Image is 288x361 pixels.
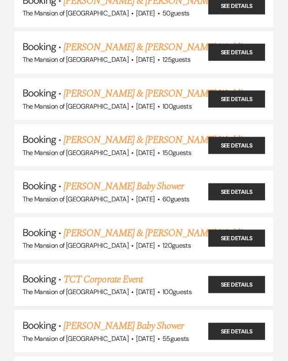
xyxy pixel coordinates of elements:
[23,86,56,99] span: Booking
[64,318,184,333] a: [PERSON_NAME] Baby Shower
[64,86,251,101] a: [PERSON_NAME] & [PERSON_NAME] Wedding
[209,137,265,154] a: See Details
[23,179,56,192] span: Booking
[64,272,143,287] a: TCT Corporate Event
[23,334,129,343] span: The Mansion of [GEOGRAPHIC_DATA]
[136,241,155,250] span: [DATE]
[136,195,155,203] span: [DATE]
[23,319,56,332] span: Booking
[136,287,155,296] span: [DATE]
[23,241,129,250] span: The Mansion of [GEOGRAPHIC_DATA]
[23,55,129,64] span: The Mansion of [GEOGRAPHIC_DATA]
[23,133,56,146] span: Booking
[163,195,190,203] span: 60 guests
[163,55,191,64] span: 125 guests
[209,230,265,247] a: See Details
[163,148,192,157] span: 150 guests
[136,9,155,18] span: [DATE]
[23,148,129,157] span: The Mansion of [GEOGRAPHIC_DATA]
[136,102,155,111] span: [DATE]
[209,90,265,107] a: See Details
[64,179,184,194] a: [PERSON_NAME] Baby Shower
[23,40,56,53] span: Booking
[209,323,265,340] a: See Details
[163,241,191,250] span: 120 guests
[163,287,192,296] span: 100 guests
[136,334,155,343] span: [DATE]
[23,272,56,285] span: Booking
[163,102,192,111] span: 100 guests
[23,102,129,111] span: The Mansion of [GEOGRAPHIC_DATA]
[163,334,189,343] span: 55 guests
[209,183,265,200] a: See Details
[23,9,129,18] span: The Mansion of [GEOGRAPHIC_DATA]
[23,226,56,239] span: Booking
[64,132,251,147] a: [PERSON_NAME] & [PERSON_NAME] Wedding
[209,276,265,293] a: See Details
[64,40,251,55] a: [PERSON_NAME] & [PERSON_NAME] Wedding
[64,226,251,241] a: [PERSON_NAME] & [PERSON_NAME] Wedding
[23,287,129,296] span: The Mansion of [GEOGRAPHIC_DATA]
[163,9,190,18] span: 50 guests
[136,55,155,64] span: [DATE]
[209,44,265,61] a: See Details
[23,195,129,203] span: The Mansion of [GEOGRAPHIC_DATA]
[136,148,155,157] span: [DATE]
